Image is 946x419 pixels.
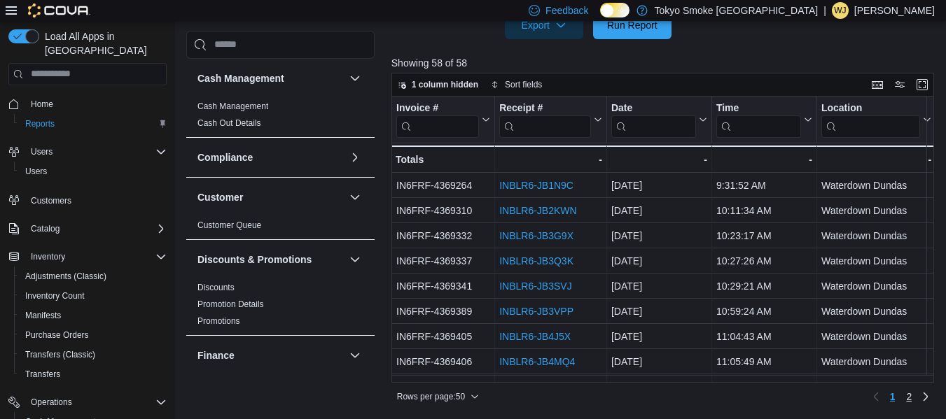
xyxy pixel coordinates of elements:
[347,347,363,364] button: Finance
[499,102,591,138] div: Receipt # URL
[25,143,58,160] button: Users
[20,163,53,180] a: Users
[197,348,344,362] button: Finance
[821,102,920,138] div: Location
[821,278,931,294] div: Waterdown Dundas
[396,151,490,168] div: Totals
[611,253,707,269] div: [DATE]
[392,76,484,93] button: 1 column hidden
[25,220,167,237] span: Catalog
[499,230,573,241] a: INBLR6-JB3G9X
[25,329,89,341] span: Purchase Orders
[716,353,812,370] div: 11:05:49 AM
[396,227,490,244] div: IN6FRF-4369332
[611,102,707,138] button: Date
[716,303,812,320] div: 10:59:24 AM
[25,95,167,113] span: Home
[611,227,707,244] div: [DATE]
[611,353,707,370] div: [DATE]
[716,202,812,219] div: 10:11:34 AM
[197,299,264,310] span: Promotion Details
[20,346,167,363] span: Transfers (Classic)
[197,283,235,292] a: Discounts
[891,76,908,93] button: Display options
[821,151,931,168] div: -
[884,385,918,408] ul: Pagination for preceding grid
[499,102,591,115] div: Receipt #
[716,378,812,395] div: 11:13:05 AM
[391,388,485,405] button: Rows per page:50
[20,163,167,180] span: Users
[716,151,812,168] div: -
[25,248,167,265] span: Inventory
[31,195,71,206] span: Customers
[917,388,934,405] a: Next page
[716,102,812,138] button: Time
[821,102,920,115] div: Location
[611,278,707,294] div: [DATE]
[854,2,935,19] p: [PERSON_NAME]
[3,190,172,210] button: Customers
[197,190,243,204] h3: Customer
[868,388,884,405] button: Previous page
[20,307,67,324] a: Manifests
[821,177,931,194] div: Waterdown Dundas
[600,17,601,18] span: Dark Mode
[396,102,479,115] div: Invoice #
[396,102,490,138] button: Invoice #
[197,253,312,267] h3: Discounts & Promotions
[611,102,696,138] div: Date
[611,202,707,219] div: [DATE]
[14,364,172,384] button: Transfers
[868,385,935,408] nav: Pagination for preceding grid
[655,2,819,19] p: Tokyo Smoke [GEOGRAPHIC_DATA]
[499,255,573,267] a: INBLR6-JB3Q3K
[716,328,812,345] div: 11:04:43 AM
[197,299,264,309] a: Promotion Details
[25,394,78,411] button: Operations
[593,11,672,39] button: Run Report
[25,349,95,360] span: Transfers (Classic)
[821,378,931,395] div: Waterdown Dundas
[197,190,344,204] button: Customer
[611,328,707,345] div: [DATE]
[25,248,71,265] button: Inventory
[716,177,812,194] div: 9:31:52 AM
[197,282,235,293] span: Discounts
[14,286,172,306] button: Inventory Count
[716,102,801,138] div: Time
[25,191,167,208] span: Customers
[3,142,172,162] button: Users
[20,287,90,304] a: Inventory Count
[197,101,268,111] a: Cash Management
[396,303,490,320] div: IN6FRF-4369389
[197,118,261,129] span: Cash Out Details
[499,306,573,317] a: INBLR6-JB3VPP
[25,310,61,321] span: Manifests
[396,253,490,269] div: IN6FRF-4369337
[20,327,95,343] a: Purchase Orders
[832,2,849,19] div: William Jenkins
[396,278,490,294] div: IN6FRF-4369341
[499,381,574,392] a: INBLR6-JB4NDF
[499,102,602,138] button: Receipt #
[396,328,490,345] div: IN6FRF-4369405
[821,227,931,244] div: Waterdown Dundas
[197,71,344,85] button: Cash Management
[14,306,172,325] button: Manifests
[396,353,490,370] div: IN6FRF-4369406
[3,247,172,267] button: Inventory
[823,2,826,19] p: |
[20,115,167,132] span: Reports
[716,253,812,269] div: 10:27:26 AM
[197,150,344,164] button: Compliance
[396,102,479,138] div: Invoice #
[716,278,812,294] div: 10:29:21 AM
[186,98,375,137] div: Cash Management
[25,143,167,160] span: Users
[396,378,490,395] div: IN6FRF-4369421
[197,316,240,326] a: Promotions
[14,345,172,364] button: Transfers (Classic)
[412,79,478,90] span: 1 column hidden
[347,189,363,206] button: Customer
